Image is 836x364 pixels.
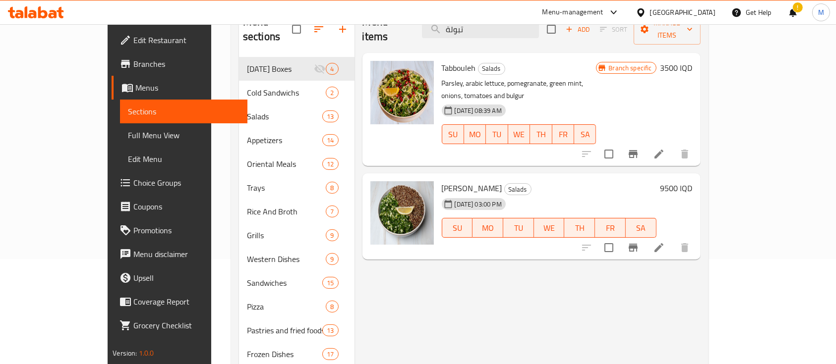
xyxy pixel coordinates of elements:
span: Oriental Meals [247,158,322,170]
button: SA [626,218,657,238]
button: delete [673,142,697,166]
button: Manage items [634,14,701,45]
a: Coverage Report [112,290,247,313]
span: TU [490,127,504,142]
span: Sections [128,105,239,117]
span: Grocery Checklist [133,319,239,331]
span: [DATE] Boxes [247,63,314,75]
div: items [326,301,338,312]
div: Pastries and fried foods13 [239,318,355,342]
div: items [322,277,338,289]
button: TU [503,218,534,238]
div: Menu-management [542,6,603,18]
span: 15 [323,278,338,288]
span: Add item [562,22,594,37]
button: Branch-specific-item [621,142,645,166]
span: Choice Groups [133,177,239,189]
div: Rice And Broth7 [239,200,355,223]
span: 13 [323,112,338,121]
span: Trays [247,182,326,194]
span: 12 [323,159,338,169]
div: items [322,324,338,336]
input: search [422,21,539,38]
span: M [818,7,824,18]
div: Appetizers14 [239,128,355,152]
span: TH [534,127,548,142]
span: 14 [323,136,338,145]
span: Sandwiches [247,277,322,289]
span: TH [568,221,591,235]
a: Promotions [112,218,247,242]
span: Rice And Broth [247,206,326,217]
span: 1.0.0 [139,347,154,360]
a: Grocery Checklist [112,313,247,337]
div: items [326,182,338,194]
button: SU [442,124,464,144]
p: Parsley, arabic lettuce, pomegranate, green mint, onions, tomatoes and bulgur [442,77,597,102]
span: SA [578,127,592,142]
span: WE [538,221,561,235]
span: Coverage Report [133,296,239,308]
span: [DATE] 08:39 AM [451,106,506,115]
div: Cold Sandwichs2 [239,81,355,104]
span: 9 [326,231,338,240]
a: Edit Menu [120,147,247,171]
span: Menus [135,82,239,94]
img: Tabbouleh [370,61,434,124]
span: 7 [326,207,338,216]
a: Branches [112,52,247,76]
a: Edit menu item [653,242,665,254]
span: SU [446,221,469,235]
span: TU [507,221,530,235]
button: TH [530,124,552,144]
h2: Menu sections [243,14,292,44]
span: Upsell [133,272,239,284]
svg: Inactive section [314,63,326,75]
span: 17 [323,350,338,359]
button: delete [673,236,697,260]
span: Edit Menu [128,153,239,165]
span: 8 [326,183,338,193]
button: FR [595,218,626,238]
span: Select section [541,19,562,40]
span: Appetizers [247,134,322,146]
span: SA [630,221,653,235]
a: Edit Restaurant [112,28,247,52]
div: Grills9 [239,223,355,247]
a: Full Menu View [120,123,247,147]
div: Cold Sandwichs [247,87,326,99]
span: Grills [247,229,326,241]
button: WE [508,124,530,144]
span: Manage items [642,17,693,42]
span: 9 [326,255,338,264]
h6: 9500 IQD [660,181,693,195]
button: TU [486,124,508,144]
span: Pizza [247,301,326,312]
button: WE [534,218,565,238]
button: Add section [331,17,355,41]
span: Menu disclaimer [133,248,239,260]
span: Frozen Dishes [247,348,322,360]
span: Salads [247,110,322,122]
div: items [322,348,338,360]
span: Coupons [133,201,239,212]
div: items [326,63,338,75]
span: [DATE] 03:00 PM [451,200,506,209]
span: 2 [326,88,338,98]
span: Add [564,24,591,35]
div: Trays8 [239,176,355,200]
div: items [322,134,338,146]
span: Salads [505,184,531,195]
button: FR [552,124,574,144]
span: Promotions [133,224,239,236]
span: 4 [326,64,338,74]
a: Coupons [112,195,247,218]
a: Menu disclaimer [112,242,247,266]
div: items [326,206,338,217]
button: Branch-specific-item [621,236,645,260]
a: Menus [112,76,247,100]
img: Quinoa Tabbouleh [370,181,434,245]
